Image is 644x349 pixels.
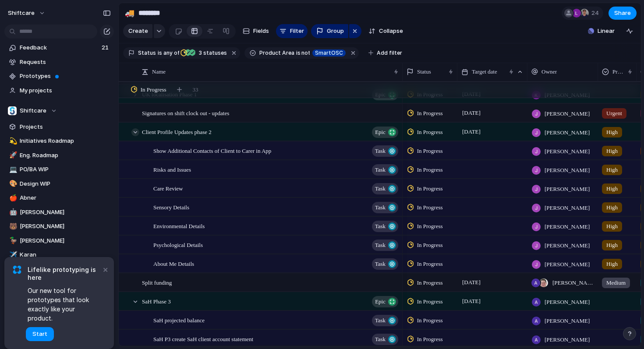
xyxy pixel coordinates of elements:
div: 🎨Design WIP [4,177,114,190]
div: 🦆 [9,236,15,246]
span: Client Profile Updates phase 2 [142,127,212,137]
div: 🍎 [9,193,15,203]
span: High [606,203,618,212]
button: 3 statuses [180,48,229,58]
span: Collapse [379,27,403,35]
span: is [296,49,301,57]
div: 🎨 [9,179,15,189]
span: Epic [375,126,386,138]
a: 🦆[PERSON_NAME] [4,234,114,247]
span: High [606,241,618,250]
span: 3 [196,49,203,56]
span: Lifelike prototyping is here [28,266,101,282]
span: Owner [541,67,557,76]
span: [PERSON_NAME] , [PERSON_NAME] [552,278,594,287]
span: [PERSON_NAME] [20,222,111,231]
span: High [606,147,618,155]
button: 🤖 [8,208,17,217]
button: isnot [294,48,312,58]
div: ✈️ [9,250,15,260]
a: 🐻[PERSON_NAME] [4,220,114,233]
span: [DATE] [460,296,483,307]
span: In Progress [417,203,443,212]
span: Split funding [142,277,172,287]
span: In Progress [417,297,443,306]
span: [PERSON_NAME] [545,335,590,344]
button: Share [609,7,637,20]
span: [DATE] [460,277,483,288]
button: isany of [156,48,181,58]
span: [PERSON_NAME] [20,236,111,245]
span: is [158,49,162,57]
button: Task [372,315,398,326]
a: 🤖[PERSON_NAME] [4,206,114,219]
span: High [606,222,618,231]
a: My projects [4,84,114,97]
a: Prototypes [4,70,114,83]
span: [PERSON_NAME] [545,222,590,231]
span: 33 [193,85,198,94]
span: Feedback [20,43,99,52]
span: [PERSON_NAME] [545,317,590,325]
a: Requests [4,56,114,69]
span: [PERSON_NAME] [545,185,590,194]
span: Projects [20,123,111,131]
a: 🚀Eng. Roadmap [4,149,114,162]
span: Eng. Roadmap [20,151,111,160]
button: SmartOSC [311,48,347,58]
span: Medium [606,278,626,287]
span: Environmental Details [153,221,205,231]
button: Linear [584,25,618,38]
span: In Progress [417,278,443,287]
button: 🚚 [123,6,137,20]
button: Task [372,240,398,251]
button: Task [372,221,398,232]
span: Linear [598,27,615,35]
span: Create [128,27,148,35]
span: shiftcare [8,9,35,18]
span: My projects [20,86,111,95]
span: [PERSON_NAME] [545,166,590,175]
span: not [301,49,310,57]
div: 💻PO/BA WIP [4,163,114,176]
span: In Progress [417,128,443,137]
div: 💫 [9,136,15,146]
button: 💫 [8,137,17,145]
span: SaH P3 create SaH client account statement [153,334,253,344]
span: Share [614,9,631,18]
span: Group [327,27,344,35]
span: Task [375,164,386,176]
span: [PERSON_NAME] [545,260,590,269]
span: Task [375,314,386,327]
span: Target date [472,67,497,76]
span: Urgent [606,109,622,118]
span: Task [375,333,386,345]
span: [DATE] [460,127,483,137]
span: [PERSON_NAME] [545,204,590,212]
span: SaH projected balance [153,315,205,325]
span: Signatures on shift clock out - updates [142,108,229,118]
div: 🚀 [9,150,15,160]
span: Epic [375,296,386,308]
button: Task [372,258,398,270]
span: About Me Details [153,258,194,268]
a: 💫Initiatives Roadmap [4,134,114,148]
span: [PERSON_NAME] [545,128,590,137]
button: Task [372,183,398,194]
span: Show Additional Contacts of Client to Carer in App [153,145,271,155]
button: Task [372,145,398,157]
a: Feedback21 [4,41,114,54]
span: Prototypes [20,72,111,81]
span: PO/BA WIP [20,165,111,174]
button: Dismiss [100,264,110,275]
span: [PERSON_NAME] [545,241,590,250]
span: Task [375,220,386,233]
button: 🎨 [8,180,17,188]
span: [PERSON_NAME] [545,147,590,156]
span: In Progress [417,222,443,231]
button: Task [372,202,398,213]
span: Product Area [259,49,294,57]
